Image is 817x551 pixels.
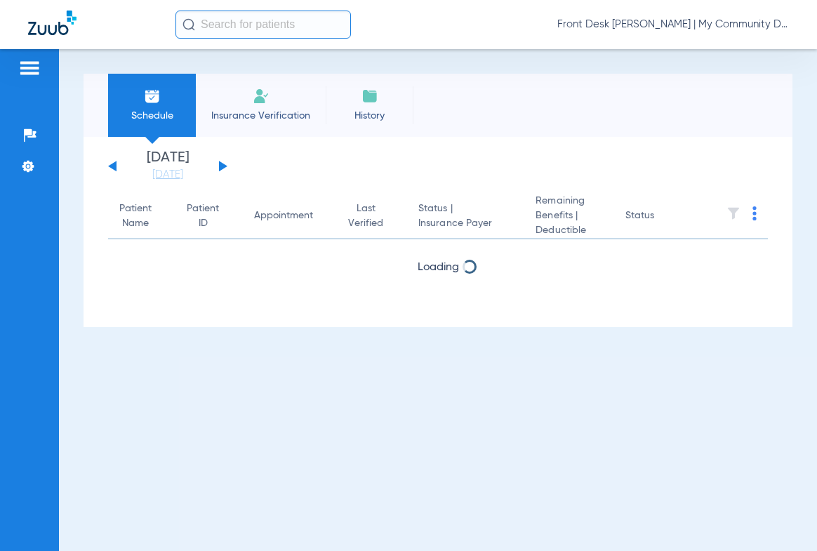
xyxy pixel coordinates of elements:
[175,11,351,39] input: Search for patients
[119,109,185,123] span: Schedule
[206,109,315,123] span: Insurance Verification
[752,206,757,220] img: group-dot-blue.svg
[726,206,740,220] img: filter.svg
[348,201,383,231] div: Last Verified
[524,194,614,239] th: Remaining Benefits |
[254,208,326,223] div: Appointment
[418,262,459,273] span: Loading
[536,223,603,238] span: Deductible
[253,88,270,105] img: Manual Insurance Verification
[119,201,152,231] div: Patient Name
[407,194,524,239] th: Status |
[418,299,459,310] span: Loading
[557,18,789,32] span: Front Desk [PERSON_NAME] | My Community Dental Centers
[119,201,164,231] div: Patient Name
[348,201,396,231] div: Last Verified
[187,201,219,231] div: Patient ID
[614,194,709,239] th: Status
[336,109,403,123] span: History
[126,151,210,182] li: [DATE]
[254,208,313,223] div: Appointment
[126,168,210,182] a: [DATE]
[187,201,232,231] div: Patient ID
[418,216,513,231] span: Insurance Payer
[144,88,161,105] img: Schedule
[182,18,195,31] img: Search Icon
[361,88,378,105] img: History
[18,60,41,77] img: hamburger-icon
[28,11,77,35] img: Zuub Logo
